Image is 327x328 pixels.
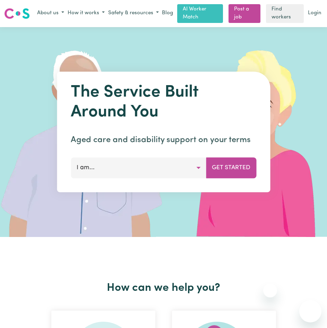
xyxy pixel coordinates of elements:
p: Aged care and disability support on your terms [71,134,256,146]
a: Careseekers logo [4,6,30,22]
button: Safety & resources [106,8,161,19]
button: I am... [71,157,206,178]
a: Find workers [266,4,304,23]
iframe: Close message [263,284,277,297]
h2: How can we help you? [43,281,284,295]
img: Careseekers logo [4,7,30,20]
a: AI Worker Match [177,4,223,23]
button: How it works [66,8,106,19]
a: Login [307,8,323,19]
a: Blog [161,8,174,19]
button: Get Started [206,157,256,178]
h1: The Service Built Around You [71,83,256,123]
a: Post a job [229,4,260,23]
iframe: Button to launch messaging window [299,300,321,322]
button: About us [35,8,66,19]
